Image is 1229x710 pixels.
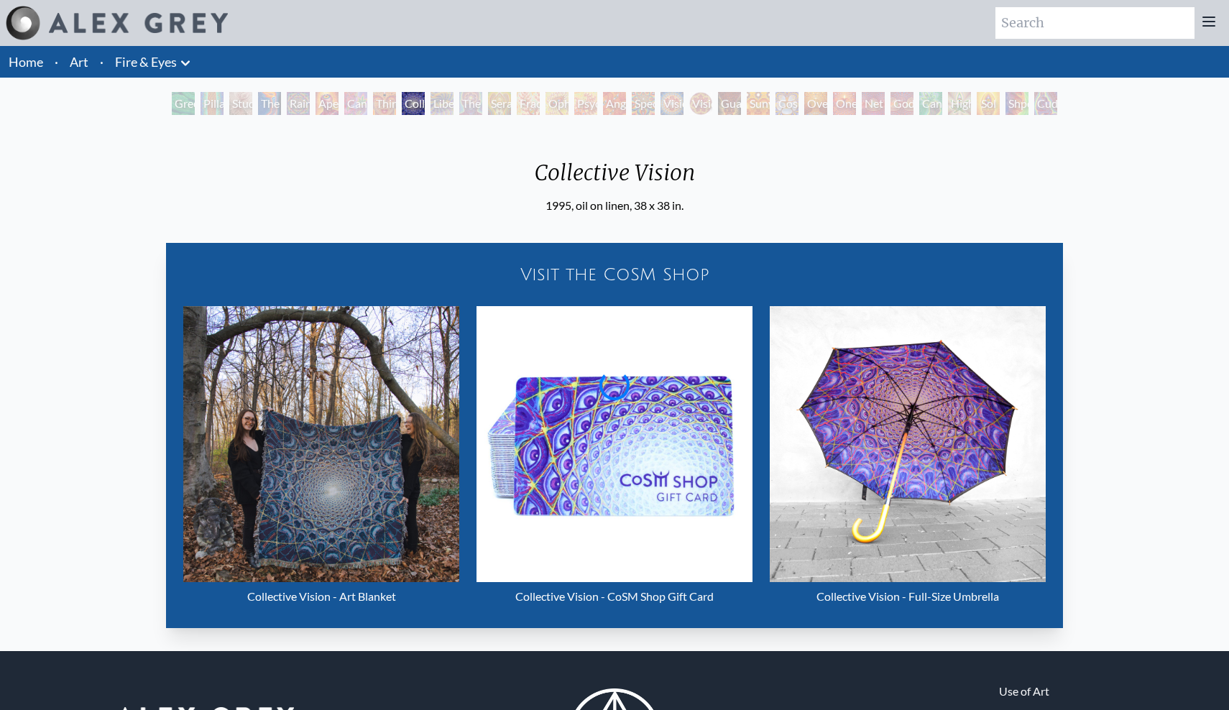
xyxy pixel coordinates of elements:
[523,160,706,197] div: Collective Vision
[172,92,195,115] div: Green Hand
[459,92,482,115] div: The Seer
[183,582,459,611] div: Collective Vision - Art Blanket
[49,46,64,78] li: ·
[804,92,827,115] div: Oversoul
[747,92,770,115] div: Sunyata
[9,54,43,70] a: Home
[316,92,339,115] div: Aperture
[477,306,752,611] a: Collective Vision - CoSM Shop Gift Card
[175,252,1054,298] a: Visit the CoSM Shop
[770,582,1046,611] div: Collective Vision - Full-Size Umbrella
[862,92,885,115] div: Net of Being
[603,92,626,115] div: Angel Skin
[770,306,1046,582] img: Collective Vision - Full-Size Umbrella
[995,7,1195,39] input: Search
[344,92,367,115] div: Cannabis Sutra
[833,92,856,115] div: One
[948,92,971,115] div: Higher Vision
[770,306,1046,611] a: Collective Vision - Full-Size Umbrella
[373,92,396,115] div: Third Eye Tears of Joy
[183,306,459,611] a: Collective Vision - Art Blanket
[718,92,741,115] div: Guardian of Infinite Vision
[517,92,540,115] div: Fractal Eyes
[999,683,1049,700] a: Use of Art
[660,92,683,115] div: Vision Crystal
[431,92,454,115] div: Liberation Through Seeing
[574,92,597,115] div: Psychomicrograph of a Fractal Paisley Cherub Feather Tip
[1034,92,1057,115] div: Cuddle
[890,92,913,115] div: Godself
[919,92,942,115] div: Cannafist
[477,582,752,611] div: Collective Vision - CoSM Shop Gift Card
[977,92,1000,115] div: Sol Invictus
[402,92,425,115] div: Collective Vision
[488,92,511,115] div: Seraphic Transport Docking on the Third Eye
[94,46,109,78] li: ·
[689,92,712,115] div: Vision Crystal Tondo
[70,52,88,72] a: Art
[546,92,569,115] div: Ophanic Eyelash
[287,92,310,115] div: Rainbow Eye Ripple
[115,52,177,72] a: Fire & Eyes
[1005,92,1028,115] div: Shpongled
[201,92,224,115] div: Pillar of Awareness
[258,92,281,115] div: The Torch
[183,306,459,582] img: Collective Vision - Art Blanket
[523,197,706,214] div: 1995, oil on linen, 38 x 38 in.
[477,306,752,582] img: Collective Vision - CoSM Shop Gift Card
[775,92,798,115] div: Cosmic Elf
[229,92,252,115] div: Study for the Great Turn
[632,92,655,115] div: Spectral Lotus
